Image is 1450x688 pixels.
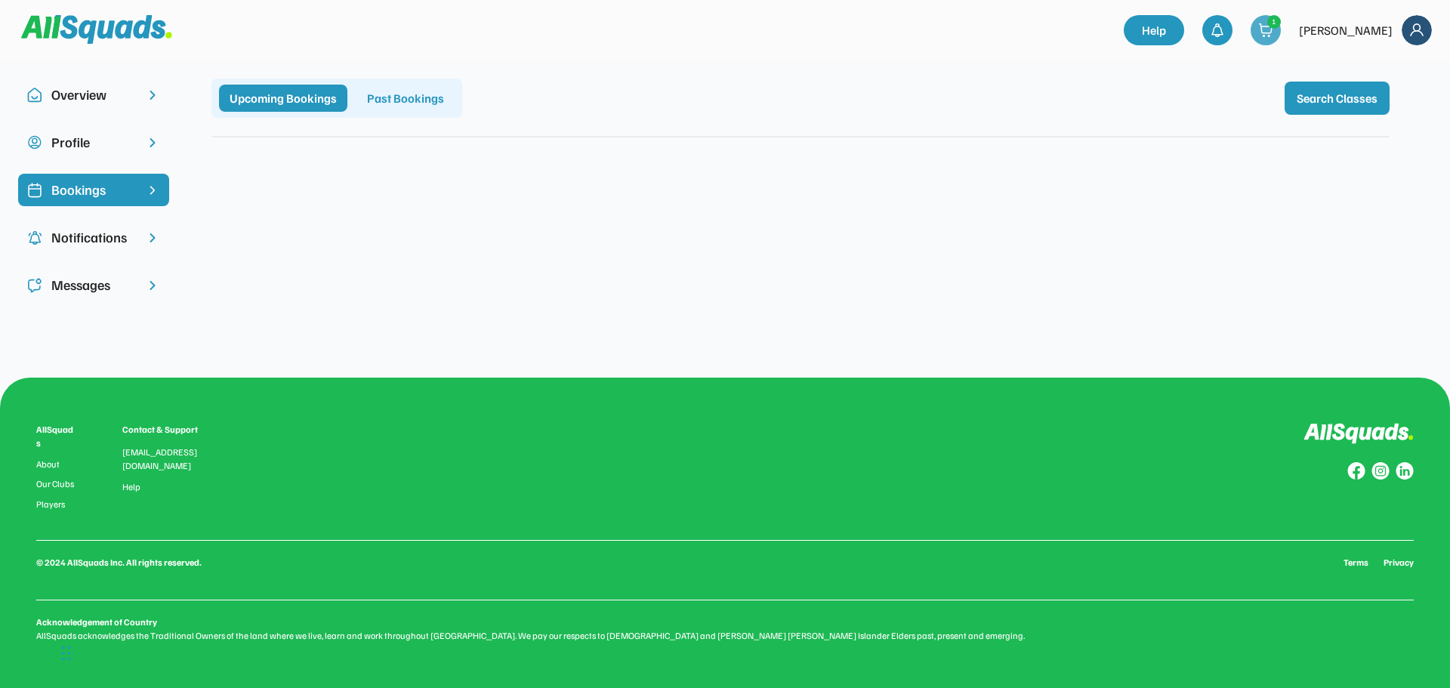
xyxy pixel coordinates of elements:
[1402,15,1432,45] img: Frame%2018.svg
[1384,556,1414,569] a: Privacy
[36,459,77,470] a: About
[122,482,140,492] a: Help
[145,278,160,293] img: chevron-right.svg
[27,183,42,198] img: Icon%20%2819%29.svg
[1268,16,1280,27] div: 1
[145,88,160,103] img: chevron-right.svg
[1124,15,1184,45] a: Help
[1396,462,1414,480] img: Group%20copy%206.svg
[51,227,136,248] div: Notifications
[1344,556,1368,569] a: Terms
[122,446,216,473] div: [EMAIL_ADDRESS][DOMAIN_NAME]
[1285,82,1390,115] button: Search Classes
[145,135,160,150] img: chevron-right.svg
[145,183,160,198] img: chevron-right%20copy%203.svg
[356,85,455,112] div: Past Bookings
[145,230,160,245] img: chevron-right.svg
[1210,23,1225,38] img: bell-03%20%281%29.svg
[36,423,77,450] div: AllSquads
[36,556,202,569] div: © 2024 AllSquads Inc. All rights reserved.
[27,135,42,150] img: user-circle.svg
[27,278,42,293] img: Icon%20copy%205.svg
[51,132,136,153] div: Profile
[219,85,347,112] div: Upcoming Bookings
[1258,23,1273,38] img: shopping-cart-01%20%281%29.svg
[1347,462,1365,480] img: Group%20copy%208.svg
[36,629,1414,643] div: AllSquads acknowledges the Traditional Owners of the land where we live, learn and work throughou...
[27,88,42,103] img: Icon%20copy%2010.svg
[36,479,77,489] a: Our Clubs
[27,230,42,245] img: Icon%20copy%204.svg
[1303,423,1414,445] img: Logo%20inverted.svg
[51,180,136,200] div: Bookings
[36,615,157,629] div: Acknowledgement of Country
[1299,21,1393,39] div: [PERSON_NAME]
[122,423,216,437] div: Contact & Support
[36,499,77,510] a: Players
[51,85,136,105] div: Overview
[1371,462,1390,480] img: Group%20copy%207.svg
[21,15,172,44] img: Squad%20Logo.svg
[51,275,136,295] div: Messages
